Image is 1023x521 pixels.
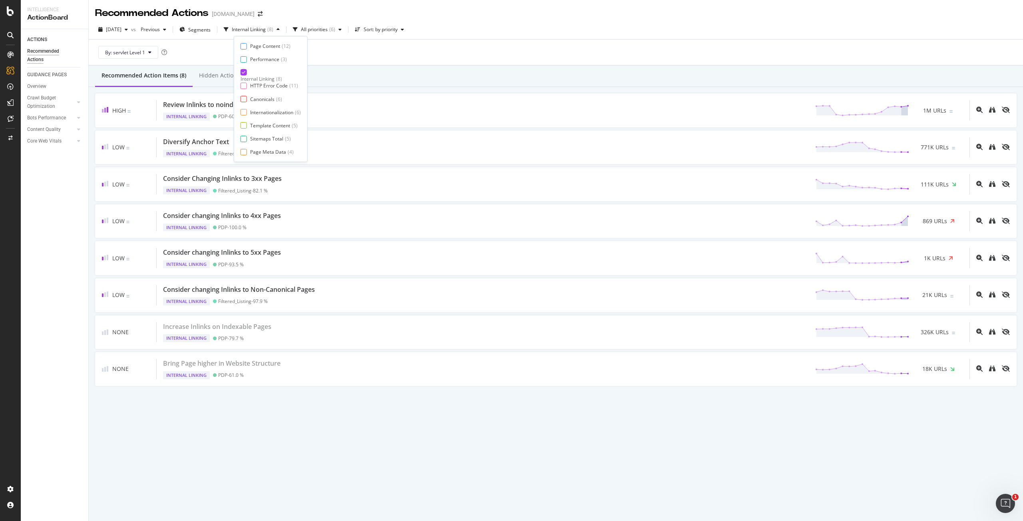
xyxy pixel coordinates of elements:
a: Content Quality [27,125,75,134]
span: 2025 Aug. 1st [106,26,121,33]
span: 1 [1012,494,1019,500]
div: eye-slash [1002,255,1010,261]
img: Equal [126,184,129,186]
span: 869 URLs [923,217,947,225]
div: Internal Linking [163,224,210,232]
div: ( 11 ) [289,82,298,89]
div: ( 8 ) [267,27,273,32]
button: Segments [176,23,214,36]
div: binoculars [989,181,995,187]
div: Diversify Anchor Text [163,137,229,147]
div: eye-slash [1002,218,1010,224]
div: Internal Linking [163,334,210,342]
div: Consider Changing Inlinks to 3xx Pages [163,174,282,183]
span: By: servlet Level 1 [105,49,145,56]
div: Consider changing Inlinks to 4xx Pages [163,211,281,220]
div: magnifying-glass-plus [976,181,983,187]
div: eye-slash [1002,107,1010,113]
span: Low [112,254,125,262]
div: binoculars [989,291,995,298]
a: binoculars [989,218,995,225]
div: Internal Linking [163,150,210,158]
span: vs [131,26,137,33]
div: magnifying-glass-plus [976,218,983,224]
iframe: Intercom live chat [996,494,1015,513]
div: Sitemaps Total [250,135,283,142]
a: Core Web Vitals [27,137,75,145]
div: Intelligence [27,6,82,13]
a: Recommended Actions [27,47,83,64]
div: Recommended Actions [27,47,75,64]
button: [DATE] [95,23,131,36]
div: Recommended Actions [95,6,209,20]
a: binoculars [989,292,995,299]
div: Internationalization [250,109,293,116]
span: Low [112,291,125,299]
div: Increase Inlinks on Indexable Pages [163,322,271,331]
div: Review Inlinks to noindex Pages [163,100,260,109]
div: Recommended Action Items (8) [102,71,186,79]
span: 21K URLs [922,291,947,299]
a: Bots Performance [27,114,75,122]
a: binoculars [989,366,995,372]
div: Bring Page higher in Website Structure [163,359,281,368]
span: 326K URLs [921,328,949,336]
a: Crawl Budget Optimization [27,94,75,111]
div: Performance [250,56,279,63]
div: Internal Linking [163,260,210,268]
div: ( 6 ) [329,27,335,32]
div: [DOMAIN_NAME] [212,10,255,18]
div: eye-slash [1002,291,1010,298]
img: Equal [126,258,129,260]
div: ACTIONS [27,36,47,44]
div: All priorities [301,27,328,32]
button: By: servlet Level 1 [98,46,158,59]
div: ActionBoard [27,13,82,22]
img: Equal [952,147,955,149]
div: Filtered_Listing - 82.1 % [218,188,268,194]
button: Previous [137,23,169,36]
div: ( 6 ) [295,109,301,116]
div: Hidden Action Items (0) [199,71,261,79]
div: binoculars [989,255,995,261]
span: Segments [188,26,211,33]
div: Filtered_Listing - 89.0 % [218,151,268,156]
button: Sort: by priority [352,23,407,36]
div: binoculars [989,144,995,150]
a: GUIDANCE PAGES [27,71,83,79]
a: binoculars [989,107,995,114]
img: Equal [950,295,953,297]
div: Internal Linking [163,371,210,379]
span: 18K URLs [922,365,947,373]
div: Page Content [250,43,280,50]
div: Core Web Vitals [27,137,62,145]
div: Internal Linking [232,27,266,32]
div: arrow-right-arrow-left [258,11,263,17]
a: binoculars [989,329,995,336]
span: 771K URLs [921,143,949,151]
span: None [112,328,129,336]
div: Page Meta Data [250,149,286,155]
div: eye-slash [1002,144,1010,150]
div: binoculars [989,218,995,224]
a: binoculars [989,181,995,188]
div: Internal Linking [241,75,275,82]
div: ( 8 ) [276,75,282,82]
div: Template Content [250,122,290,129]
span: Low [112,180,125,188]
div: ( 3 ) [281,56,287,63]
img: Equal [127,110,131,113]
img: Equal [949,110,953,113]
div: PDP - 79.7 % [218,335,244,341]
div: magnifying-glass-plus [976,255,983,261]
div: Internal Linking [163,186,210,194]
a: ACTIONS [27,36,83,44]
span: Previous [137,26,160,33]
div: magnifying-glass-plus [976,365,983,372]
img: Equal [126,147,129,149]
div: Sort: by priority [364,27,398,32]
img: Equal [126,221,129,223]
div: eye-slash [1002,365,1010,372]
div: binoculars [989,365,995,372]
div: PDP - 100.0 % [218,224,247,230]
